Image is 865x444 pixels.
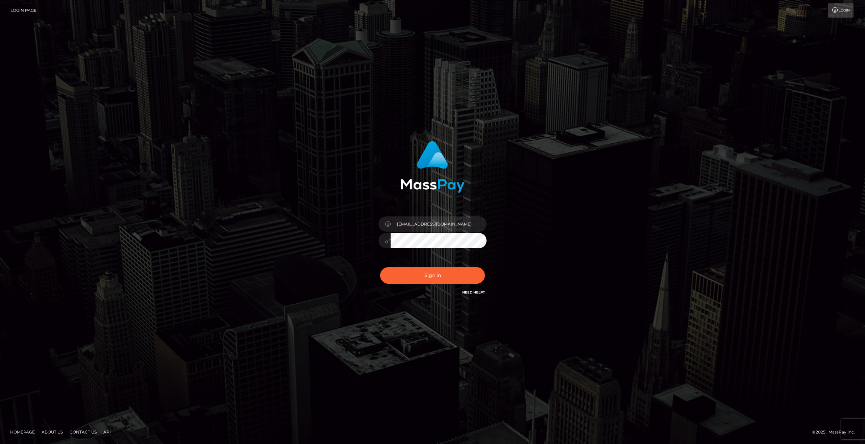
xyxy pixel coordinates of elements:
[101,427,114,437] a: API
[391,216,487,232] input: Username...
[828,3,854,18] a: Login
[67,427,99,437] a: Contact Us
[39,427,66,437] a: About Us
[400,141,465,193] img: MassPay Login
[462,290,485,295] a: Need Help?
[7,427,38,437] a: Homepage
[812,428,860,436] div: © 2025 , MassPay Inc.
[10,3,36,18] a: Login Page
[380,267,485,284] button: Sign in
